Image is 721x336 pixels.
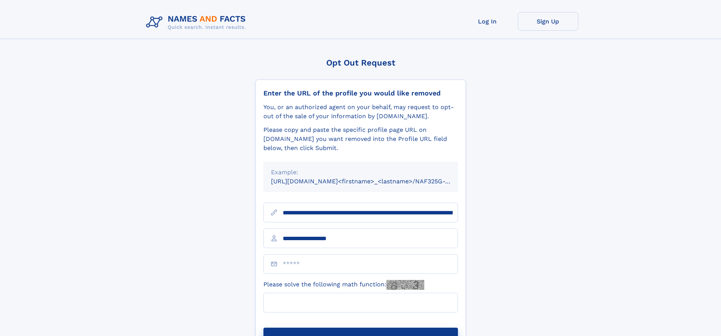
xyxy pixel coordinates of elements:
[271,178,472,185] small: [URL][DOMAIN_NAME]<firstname>_<lastname>/NAF325G-xxxxxxxx
[255,58,466,67] div: Opt Out Request
[263,103,458,121] div: You, or an authorized agent on your behalf, may request to opt-out of the sale of your informatio...
[143,12,252,33] img: Logo Names and Facts
[263,280,424,290] label: Please solve the following math function:
[271,168,450,177] div: Example:
[263,125,458,153] div: Please copy and paste the specific profile page URL on [DOMAIN_NAME] you want removed into the Pr...
[457,12,518,31] a: Log In
[518,12,578,31] a: Sign Up
[263,89,458,97] div: Enter the URL of the profile you would like removed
